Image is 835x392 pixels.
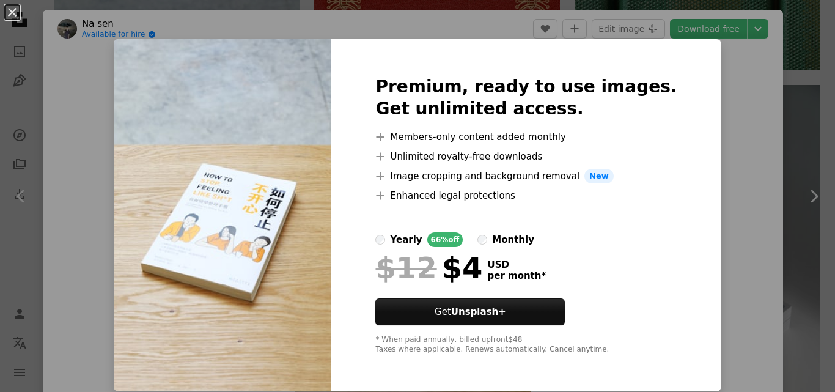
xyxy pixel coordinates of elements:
div: yearly [390,232,422,247]
span: New [584,169,614,183]
img: photo-1667964395070-2dd7bd81d914 [114,39,331,391]
div: monthly [492,232,534,247]
input: monthly [477,235,487,245]
h2: Premium, ready to use images. Get unlimited access. [375,76,677,120]
span: $12 [375,252,436,284]
strong: Unsplash+ [451,306,506,317]
div: 66% off [427,232,463,247]
input: yearly66%off [375,235,385,245]
div: * When paid annually, billed upfront $48 Taxes where applicable. Renews automatically. Cancel any... [375,335,677,355]
li: Image cropping and background removal [375,169,677,183]
span: per month * [487,270,546,281]
li: Members-only content added monthly [375,130,677,144]
span: USD [487,259,546,270]
li: Enhanced legal protections [375,188,677,203]
button: GetUnsplash+ [375,298,565,325]
div: $4 [375,252,482,284]
li: Unlimited royalty-free downloads [375,149,677,164]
